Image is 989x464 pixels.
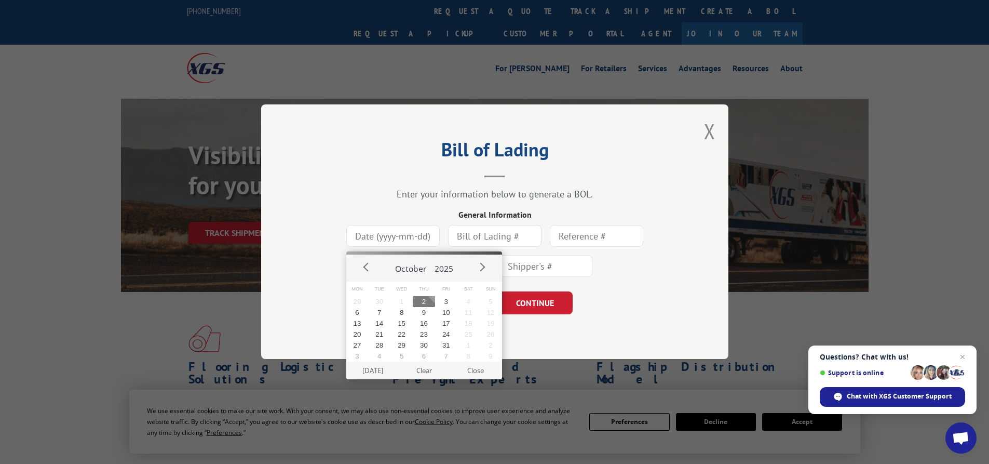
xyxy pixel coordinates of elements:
button: Prev [359,259,374,275]
button: 27 [346,340,369,351]
input: Reference # [550,226,643,247]
span: Wed [390,282,413,297]
span: Sat [457,282,480,297]
button: 4 [457,296,480,307]
button: 2 [480,340,502,351]
button: 2025 [430,255,457,279]
h2: Bill of Lading [313,142,676,162]
input: Shipper's # [499,256,592,277]
button: 30 [368,296,390,307]
button: 5 [480,296,502,307]
button: 31 [435,340,457,351]
button: 3 [346,351,369,362]
button: Close modal [704,117,715,145]
button: 21 [368,329,390,340]
button: 25 [457,329,480,340]
button: 23 [413,329,435,340]
button: 11 [457,307,480,318]
button: [DATE] [347,362,398,379]
button: 24 [435,329,457,340]
span: Tue [368,282,390,297]
span: Mon [346,282,369,297]
button: 29 [346,296,369,307]
button: Next [474,259,490,275]
span: Thu [413,282,435,297]
button: 28 [368,340,390,351]
button: 17 [435,318,457,329]
button: 7 [435,351,457,362]
button: 9 [413,307,435,318]
span: Fri [435,282,457,297]
button: 22 [390,329,413,340]
button: 2 [413,296,435,307]
button: 10 [435,307,457,318]
button: 8 [390,307,413,318]
button: October [391,255,430,279]
button: 29 [390,340,413,351]
button: 15 [390,318,413,329]
button: 18 [457,318,480,329]
button: 6 [413,351,435,362]
button: Clear [398,362,450,379]
button: 16 [413,318,435,329]
button: 5 [390,351,413,362]
span: Close chat [956,351,969,363]
button: CONTINUE [497,292,573,315]
div: Open chat [945,422,977,454]
button: 30 [413,340,435,351]
span: Sun [480,282,502,297]
button: 1 [390,296,413,307]
button: 3 [435,296,457,307]
div: Enter your information below to generate a BOL. [313,189,676,201]
button: 7 [368,307,390,318]
button: 4 [368,351,390,362]
button: 20 [346,329,369,340]
input: Bill of Lading # [448,226,541,247]
button: 6 [346,307,369,318]
input: Date (yyyy-mm-dd) [346,226,440,247]
button: 12 [480,307,502,318]
span: Chat with XGS Customer Support [847,392,952,401]
button: 8 [457,351,480,362]
button: 1 [457,340,480,351]
div: General Information [313,209,676,221]
button: 13 [346,318,369,329]
button: Close [450,362,501,379]
button: 19 [480,318,502,329]
span: Questions? Chat with us! [820,353,965,361]
span: Support is online [820,369,907,377]
button: 9 [480,351,502,362]
button: 14 [368,318,390,329]
button: 26 [480,329,502,340]
div: Chat with XGS Customer Support [820,387,965,407]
